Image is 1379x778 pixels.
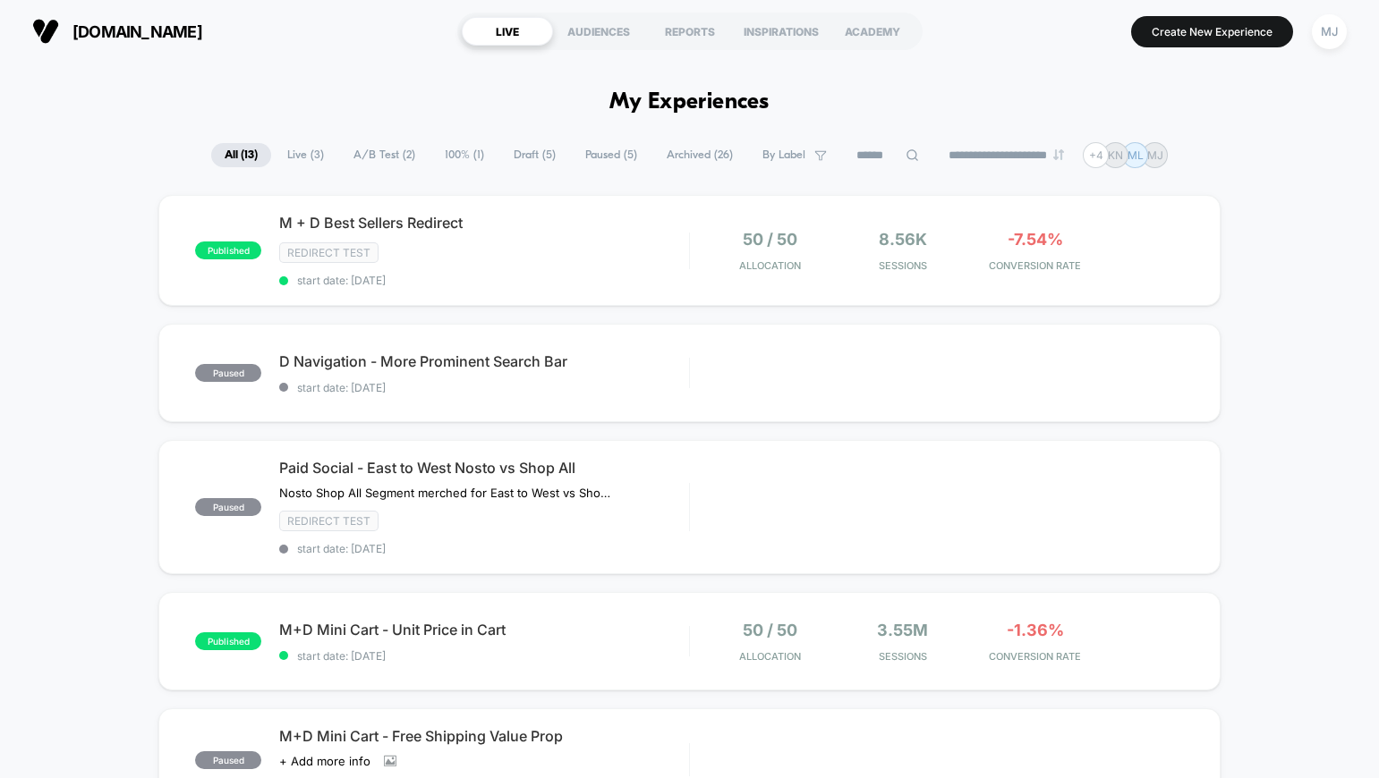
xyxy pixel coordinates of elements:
button: [DOMAIN_NAME] [27,17,208,46]
span: 50 / 50 [743,621,797,639]
span: start date: [DATE] [279,542,689,555]
span: Nosto Shop All Segment merched for East to West vs Shop All Standard [279,486,611,500]
span: 3.55M [877,621,928,639]
span: Sessions [841,259,965,272]
div: AUDIENCES [553,17,644,46]
span: A/B Test ( 2 ) [340,143,429,167]
span: Archived ( 26 ) [653,143,746,167]
div: ACADEMY [827,17,918,46]
div: MJ [1312,14,1347,49]
button: MJ [1307,13,1352,50]
span: -7.54% [1008,230,1063,249]
p: MJ [1147,148,1163,162]
span: CONVERSION RATE [974,259,1097,272]
span: By Label [762,148,805,162]
span: [DOMAIN_NAME] [72,22,202,41]
div: + 4 [1083,142,1109,168]
span: 50 / 50 [743,230,797,249]
span: 8.56k [879,230,927,249]
div: REPORTS [644,17,736,46]
span: published [195,241,261,259]
span: D Navigation - More Prominent Search Bar [279,352,689,370]
span: Sessions [841,650,965,663]
img: end [1053,149,1064,160]
p: KN [1108,148,1123,162]
span: start date: [DATE] [279,381,689,394]
div: INSPIRATIONS [736,17,827,46]
span: All ( 13 ) [211,143,271,167]
span: start date: [DATE] [279,649,689,663]
span: Paid Social - East to West Nosto vs Shop All [279,459,689,477]
span: M+D Mini Cart - Unit Price in Cart [279,621,689,638]
div: LIVE [462,17,553,46]
span: start date: [DATE] [279,274,689,287]
span: -1.36% [1007,621,1064,639]
span: M+D Mini Cart - Free Shipping Value Prop [279,727,689,745]
span: CONVERSION RATE [974,650,1097,663]
span: Allocation [739,259,801,272]
span: Live ( 3 ) [274,143,337,167]
span: paused [195,751,261,769]
span: M + D Best Sellers Redirect [279,214,689,232]
span: paused [195,498,261,516]
span: Allocation [739,650,801,663]
span: + Add more info [279,754,370,768]
h1: My Experiences [609,89,770,115]
span: paused [195,364,261,382]
img: Visually logo [32,18,59,45]
span: Draft ( 5 ) [500,143,569,167]
p: ML [1128,148,1144,162]
span: Paused ( 5 ) [572,143,651,167]
span: Redirect Test [279,242,379,263]
span: published [195,632,261,650]
button: Create New Experience [1131,16,1293,47]
span: 100% ( 1 ) [431,143,498,167]
span: Redirect Test [279,511,379,531]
